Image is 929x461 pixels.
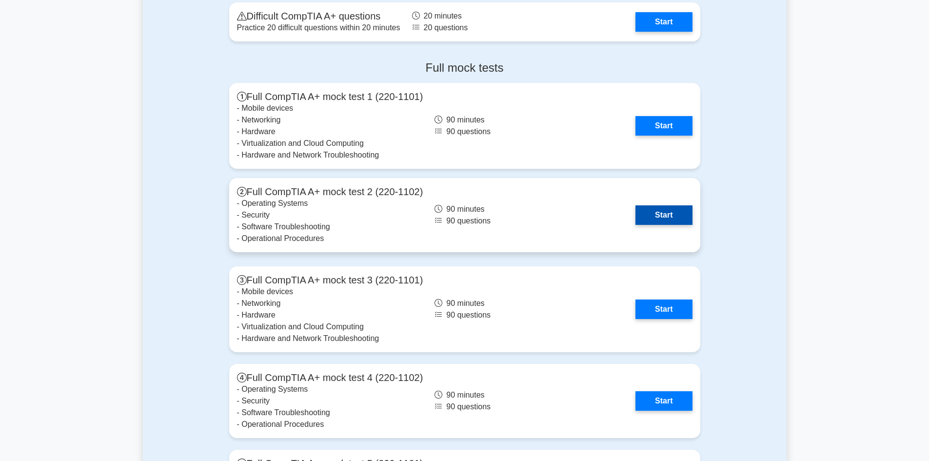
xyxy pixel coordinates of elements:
[635,116,692,136] a: Start
[635,12,692,32] a: Start
[635,205,692,225] a: Start
[635,300,692,319] a: Start
[635,391,692,411] a: Start
[229,61,700,75] h4: Full mock tests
